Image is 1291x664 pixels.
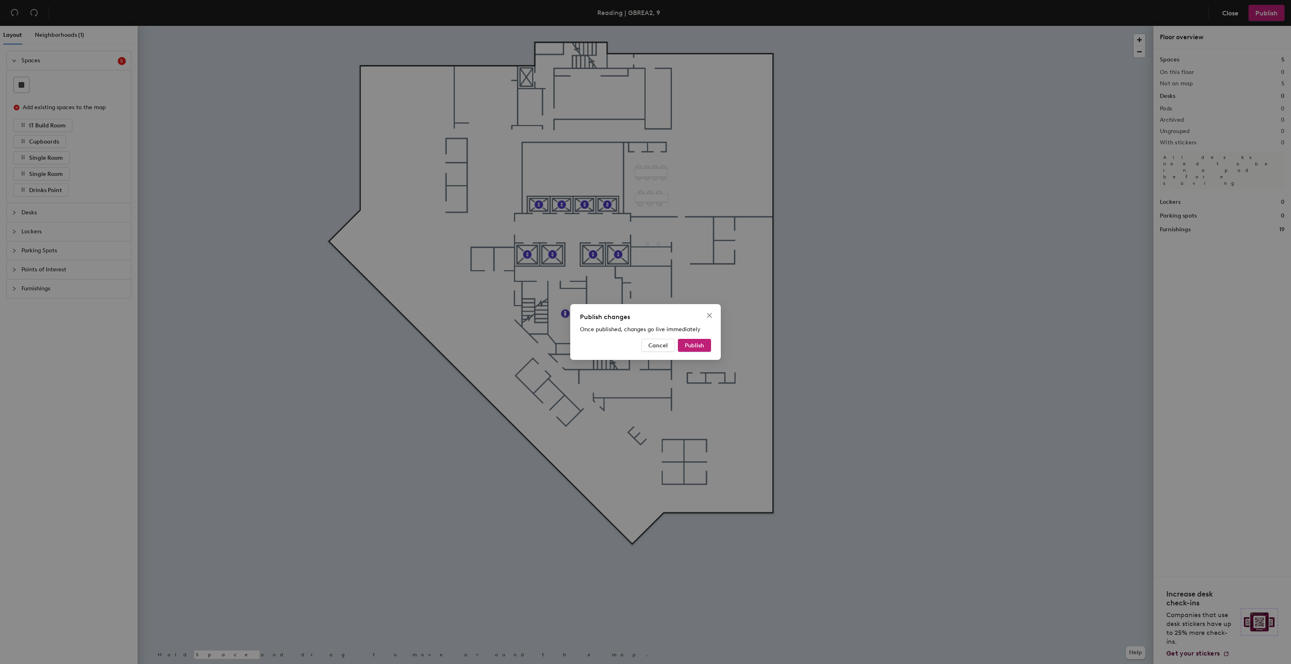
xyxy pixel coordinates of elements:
button: Close [703,309,716,322]
span: Close [703,312,716,319]
span: Publish [685,342,704,349]
button: Publish [678,339,711,352]
span: close [706,312,713,319]
button: Cancel [641,339,675,352]
div: Publish changes [580,312,711,322]
span: Once published, changes go live immediately [580,326,701,333]
span: Cancel [648,342,668,349]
